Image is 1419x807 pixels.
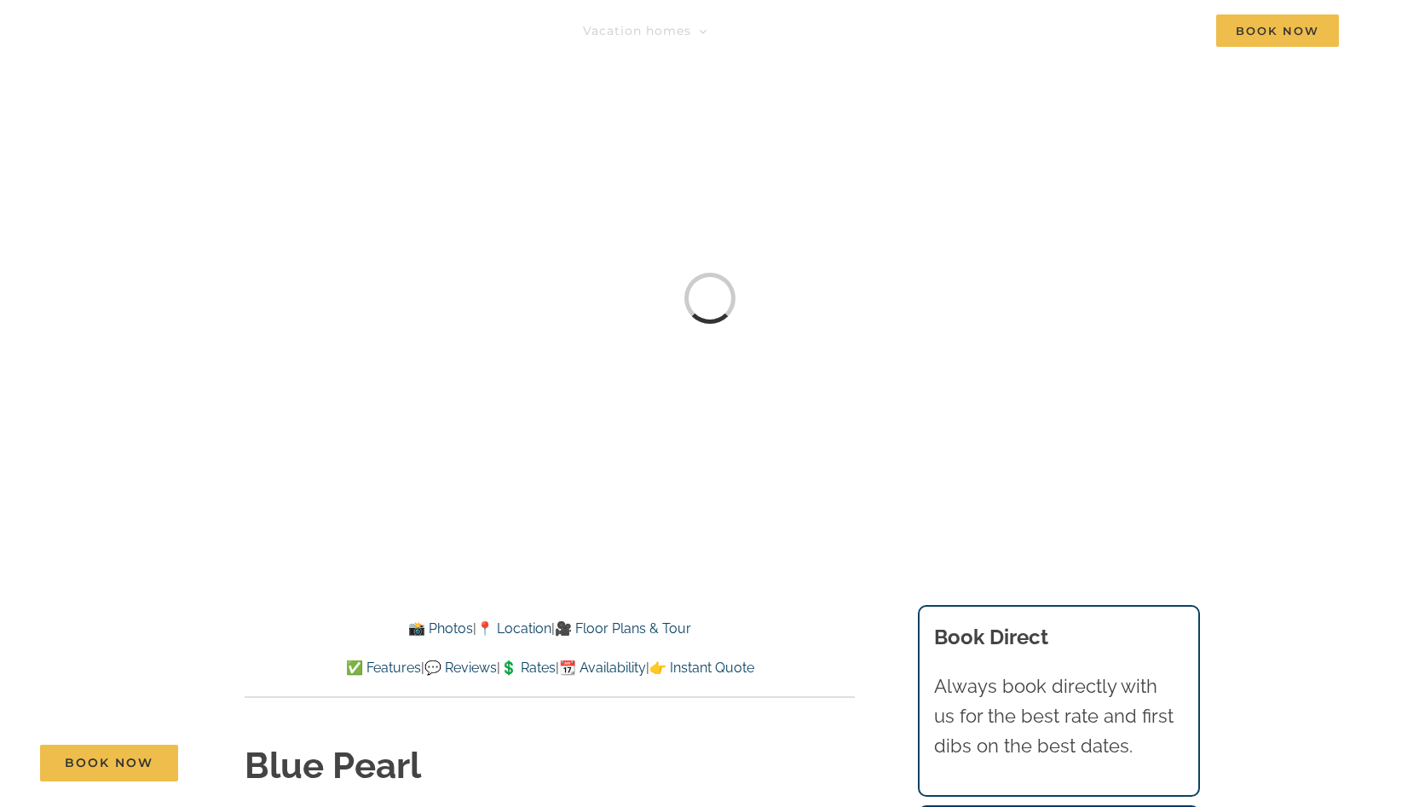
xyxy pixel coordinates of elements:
span: Things to do [746,25,831,37]
nav: Main Menu [583,14,1339,48]
span: Book Now [1216,14,1339,47]
a: 💬 Reviews [424,660,497,676]
p: | | [245,618,855,640]
a: 📸 Photos [408,620,473,637]
div: Loading... [684,273,735,324]
span: Vacation homes [583,25,691,37]
a: 📆 Availability [559,660,646,676]
img: Branson Family Retreats Logo [80,18,369,56]
a: Things to do [746,14,847,48]
p: | | | | [245,657,855,679]
a: Book Now [40,745,178,781]
p: Always book directly with us for the best rate and first dibs on the best dates. [934,672,1183,762]
a: 💲 Rates [500,660,556,676]
span: About [1029,25,1070,37]
a: 👉 Instant Quote [649,660,754,676]
h3: Book Direct [934,622,1183,653]
a: Vacation homes [583,14,707,48]
a: Contact [1124,14,1178,48]
a: 📍 Location [476,620,551,637]
span: Book Now [65,756,153,770]
span: Contact [1124,25,1178,37]
a: 🎥 Floor Plans & Tour [555,620,691,637]
a: Deals & More [885,14,990,48]
a: ✅ Features [346,660,421,676]
h1: Blue Pearl [245,741,855,792]
span: Deals & More [885,25,974,37]
a: About [1029,14,1086,48]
